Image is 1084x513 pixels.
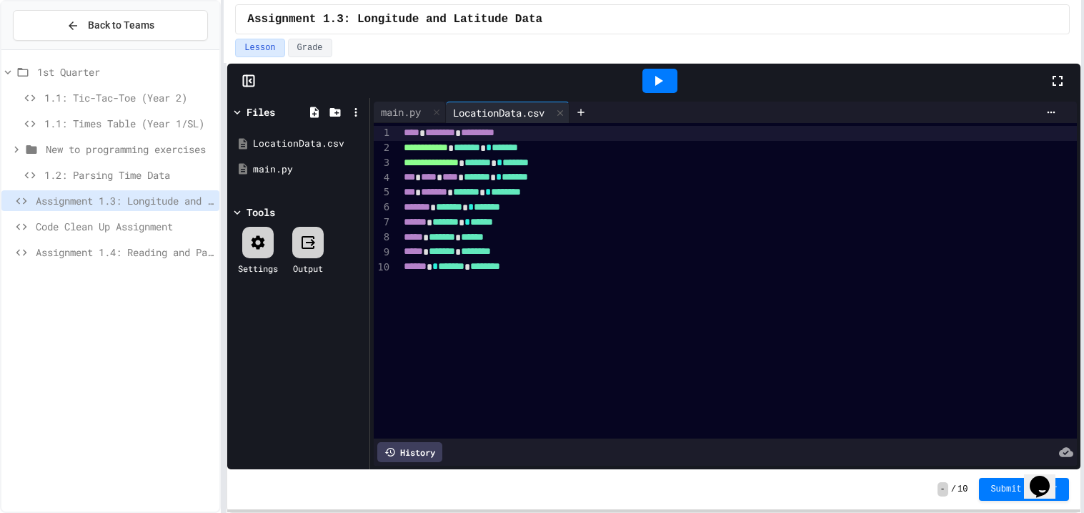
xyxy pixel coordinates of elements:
div: LocationData.csv [446,105,552,120]
span: Assignment 1.3: Longitude and Latitude Data [247,11,542,28]
span: / [951,484,956,495]
div: Settings [238,262,278,275]
span: Submit Answer [990,484,1058,495]
button: Lesson [235,39,284,57]
div: Output [293,262,323,275]
div: 1 [374,126,392,141]
span: 1st Quarter [37,64,214,79]
div: 4 [374,171,392,186]
div: Tools [247,205,275,220]
div: 7 [374,215,392,230]
span: 10 [958,484,968,495]
div: 3 [374,156,392,171]
span: New to programming exercises [46,142,214,157]
div: 6 [374,200,392,215]
div: main.py [253,162,364,177]
span: Assignment 1.3: Longitude and Latitude Data [36,193,214,208]
div: LocationData.csv [253,137,364,151]
span: Back to Teams [88,18,154,33]
div: 10 [374,260,392,275]
span: 1.2: Parsing Time Data [44,167,214,182]
iframe: chat widget [1024,456,1070,499]
div: LocationData.csv [446,102,570,123]
div: main.py [374,102,446,123]
span: Assignment 1.4: Reading and Parsing Data [36,245,214,260]
div: 8 [374,230,392,245]
button: Back to Teams [13,10,208,41]
button: Grade [288,39,332,57]
span: 1.1: Tic-Tac-Toe (Year 2) [44,90,214,105]
div: 9 [374,245,392,260]
span: - [938,482,948,497]
div: Files [247,104,275,119]
div: 5 [374,185,392,200]
span: Code Clean Up Assignment [36,219,214,234]
span: 1.1: Times Table (Year 1/SL) [44,116,214,131]
button: Submit Answer [979,478,1069,501]
div: History [377,442,442,462]
div: 2 [374,141,392,156]
div: main.py [374,104,428,119]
